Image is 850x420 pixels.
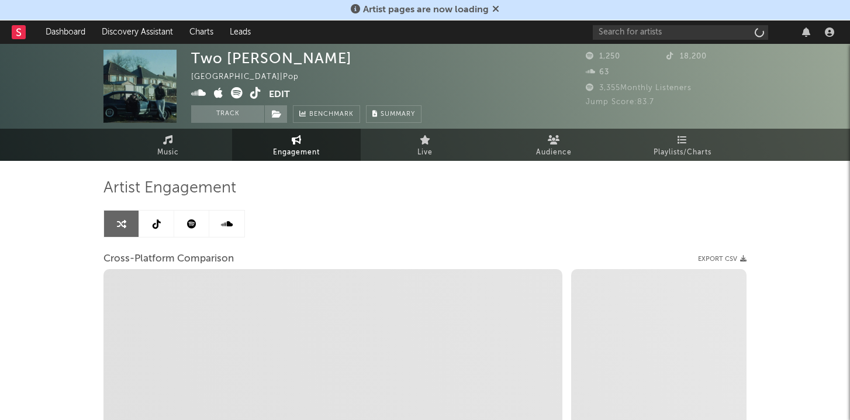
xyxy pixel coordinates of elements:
[309,108,354,122] span: Benchmark
[232,129,361,161] a: Engagement
[586,53,620,60] span: 1,250
[191,70,312,84] div: [GEOGRAPHIC_DATA] | Pop
[489,129,618,161] a: Audience
[586,68,609,76] span: 63
[363,5,489,15] span: Artist pages are now loading
[417,146,433,160] span: Live
[103,181,236,195] span: Artist Engagement
[586,98,654,106] span: Jump Score: 83.7
[381,111,415,118] span: Summary
[37,20,94,44] a: Dashboard
[698,256,747,263] button: Export CSV
[269,87,290,102] button: Edit
[273,146,320,160] span: Engagement
[618,129,747,161] a: Playlists/Charts
[654,146,711,160] span: Playlists/Charts
[94,20,181,44] a: Discovery Assistant
[586,84,692,92] span: 3,355 Monthly Listeners
[191,50,352,67] div: Two [PERSON_NAME]
[157,146,179,160] span: Music
[492,5,499,15] span: Dismiss
[361,129,489,161] a: Live
[366,105,421,123] button: Summary
[666,53,707,60] span: 18,200
[593,25,768,40] input: Search for artists
[191,105,264,123] button: Track
[103,129,232,161] a: Music
[536,146,572,160] span: Audience
[181,20,222,44] a: Charts
[103,252,234,266] span: Cross-Platform Comparison
[222,20,259,44] a: Leads
[293,105,360,123] a: Benchmark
